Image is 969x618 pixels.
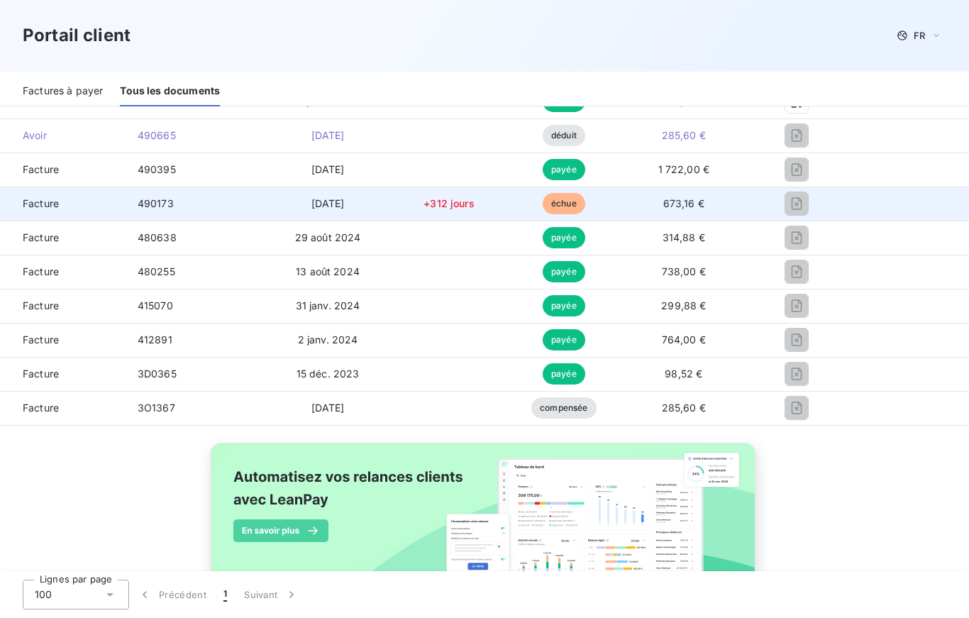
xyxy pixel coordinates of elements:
[311,402,345,414] span: [DATE]
[11,197,115,211] span: Facture
[543,363,585,385] span: payée
[298,333,358,346] span: 2 janv. 2024
[662,129,706,141] span: 285,60 €
[11,299,115,313] span: Facture
[658,163,710,175] span: 1 722,00 €
[297,368,360,380] span: 15 déc. 2023
[11,265,115,279] span: Facture
[423,197,475,209] span: +312 jours
[662,402,706,414] span: 285,60 €
[295,231,361,243] span: 29 août 2024
[11,231,115,245] span: Facture
[138,163,176,175] span: 490395
[543,227,585,248] span: payée
[138,402,175,414] span: 3O1367
[23,77,103,106] div: Factures à payer
[11,162,115,177] span: Facture
[35,587,52,602] span: 100
[662,333,706,346] span: 764,00 €
[215,580,236,609] button: 1
[543,193,585,214] span: échue
[138,333,172,346] span: 412891
[543,261,585,282] span: payée
[665,368,702,380] span: 98,52 €
[296,299,360,311] span: 31 janv. 2024
[531,397,596,419] span: compensée
[223,587,227,602] span: 1
[543,295,585,316] span: payée
[138,368,177,380] span: 3D0365
[120,77,220,106] div: Tous les documents
[661,299,706,311] span: 299,88 €
[311,129,345,141] span: [DATE]
[296,265,360,277] span: 13 août 2024
[543,125,585,146] span: déduit
[138,265,175,277] span: 480255
[198,434,771,609] img: banner
[138,129,176,141] span: 490665
[543,329,585,351] span: payée
[23,23,131,48] h3: Portail client
[662,265,706,277] span: 738,00 €
[663,197,704,209] span: 673,16 €
[311,163,345,175] span: [DATE]
[914,30,925,41] span: FR
[11,367,115,381] span: Facture
[543,159,585,180] span: payée
[11,128,115,143] span: Avoir
[138,231,177,243] span: 480638
[138,299,173,311] span: 415070
[11,333,115,347] span: Facture
[236,580,307,609] button: Suivant
[311,197,345,209] span: [DATE]
[129,580,215,609] button: Précédent
[11,401,115,415] span: Facture
[138,197,174,209] span: 490173
[663,231,705,243] span: 314,88 €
